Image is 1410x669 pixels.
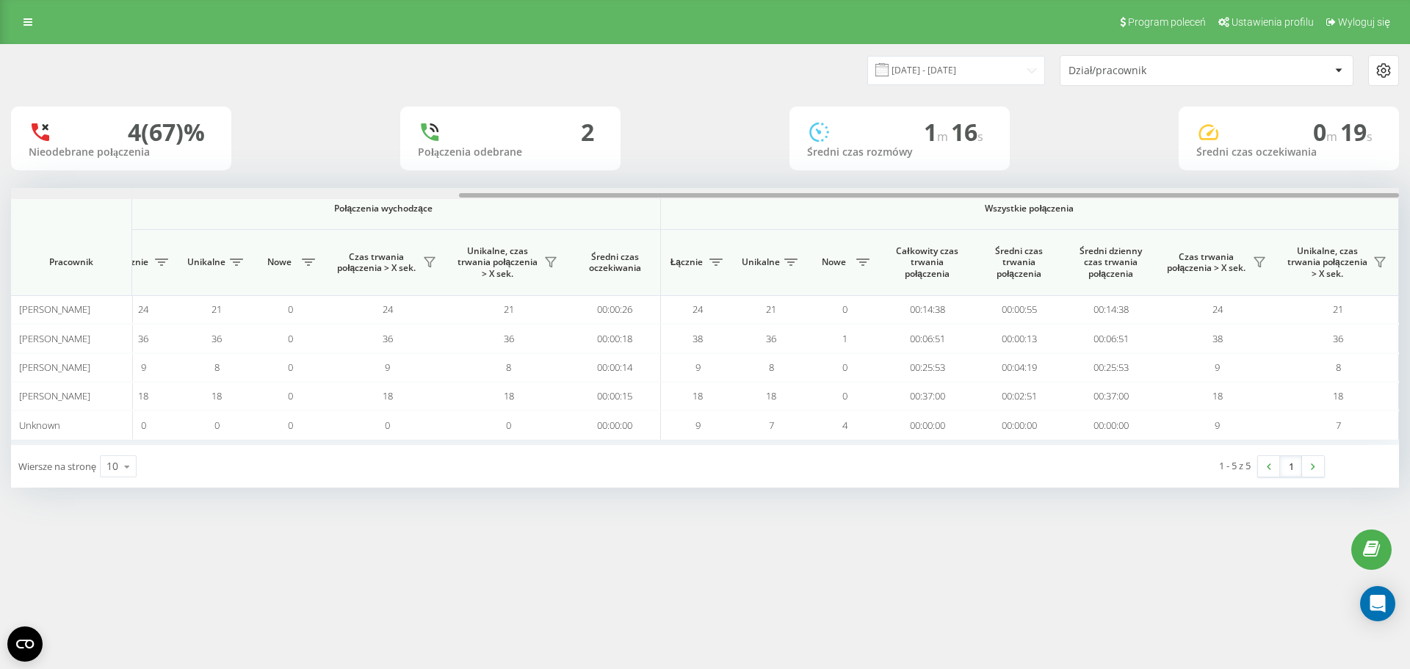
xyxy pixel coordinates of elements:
span: Ustawienia profilu [1232,16,1314,28]
span: 21 [504,303,514,316]
div: 1 - 5 z 5 [1219,458,1251,473]
span: 18 [693,389,703,402]
div: 4 (67)% [128,118,205,146]
span: 7 [769,419,774,432]
span: 9 [385,361,390,374]
span: 1 [842,332,847,345]
div: Dział/pracownik [1069,65,1244,77]
td: 00:00:00 [569,411,661,439]
span: 38 [1212,332,1223,345]
span: 18 [1333,389,1343,402]
span: 18 [504,389,514,402]
span: Wszystkie połączenia [704,203,1355,214]
span: s [977,129,983,145]
span: 18 [1212,389,1223,402]
span: Całkowity czas trwania połączenia [892,245,962,280]
span: 0 [141,419,146,432]
span: Nowe [261,256,297,268]
span: 36 [211,332,222,345]
span: 0 [1313,116,1340,148]
div: Nieodebrane połączenia [29,146,214,159]
button: Open CMP widget [7,626,43,662]
td: 00:06:51 [1065,324,1157,352]
td: 00:37:00 [1065,382,1157,411]
td: 00:00:26 [569,295,661,324]
td: 00:25:53 [881,353,973,382]
td: 00:14:38 [1065,295,1157,324]
span: Czas trwania połączenia > X sek. [334,251,419,274]
span: 36 [1333,332,1343,345]
span: [PERSON_NAME] [19,389,90,402]
span: Program poleceń [1128,16,1206,28]
span: 0 [214,419,220,432]
td: 00:06:51 [881,324,973,352]
span: 18 [766,389,776,402]
span: Unikalne [187,256,225,268]
span: 0 [288,303,293,316]
span: 0 [288,419,293,432]
span: Wiersze na stronę [18,460,96,473]
span: 9 [141,361,146,374]
span: Połączenia wychodzące [141,203,626,214]
span: 24 [383,303,393,316]
span: 16 [951,116,983,148]
td: 00:04:19 [973,353,1065,382]
td: 00:00:00 [1065,411,1157,439]
span: Nowe [815,256,852,268]
span: Unikalne, czas trwania połączenia > X sek. [455,245,540,280]
span: 9 [1215,361,1220,374]
span: Łącznie [114,256,151,268]
div: Średni czas rozmówy [807,146,992,159]
span: [PERSON_NAME] [19,332,90,345]
span: 0 [288,332,293,345]
div: 10 [106,459,118,474]
span: Łącznie [668,256,705,268]
span: Wyloguj się [1338,16,1390,28]
span: 21 [1333,303,1343,316]
div: Średni czas oczekiwania [1196,146,1381,159]
span: 0 [506,419,511,432]
span: Średni czas oczekiwania [580,251,649,274]
span: Unknown [19,419,60,432]
td: 00:00:15 [569,382,661,411]
span: 24 [693,303,703,316]
td: 00:00:00 [881,411,973,439]
span: 1 [924,116,951,148]
span: 8 [769,361,774,374]
span: 19 [1340,116,1373,148]
span: 9 [695,419,701,432]
span: 38 [693,332,703,345]
span: 36 [138,332,148,345]
span: 36 [766,332,776,345]
span: [PERSON_NAME] [19,361,90,374]
div: Połączenia odebrane [418,146,603,159]
span: 21 [211,303,222,316]
span: 18 [138,389,148,402]
a: 1 [1280,456,1302,477]
span: 0 [288,389,293,402]
span: Czas trwania połączenia > X sek. [1164,251,1248,274]
span: 18 [211,389,222,402]
span: 4 [842,419,847,432]
span: s [1367,129,1373,145]
span: Unikalne [742,256,780,268]
span: 0 [385,419,390,432]
span: 9 [695,361,701,374]
span: 0 [288,361,293,374]
span: 24 [1212,303,1223,316]
td: 00:00:14 [569,353,661,382]
td: 00:02:51 [973,382,1065,411]
span: Średni czas trwania połączenia [984,245,1054,280]
span: Średni dzienny czas trwania połączenia [1076,245,1146,280]
div: Open Intercom Messenger [1360,586,1395,621]
span: 0 [842,389,847,402]
span: Pracownik [23,256,119,268]
span: 8 [506,361,511,374]
span: Unikalne, czas trwania połączenia > X sek. [1285,245,1369,280]
td: 00:00:00 [973,411,1065,439]
td: 00:14:38 [881,295,973,324]
td: 00:00:13 [973,324,1065,352]
span: m [937,129,951,145]
span: 18 [383,389,393,402]
span: 36 [504,332,514,345]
